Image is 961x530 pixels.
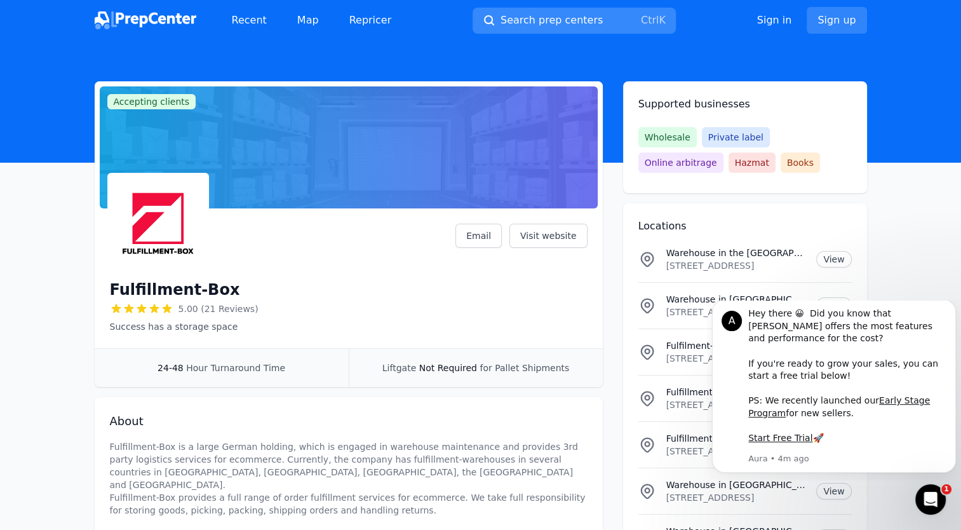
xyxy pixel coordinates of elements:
[666,386,807,398] p: Fulfillment-Box warehouse in [US_STATE] / [US_STATE]
[95,11,196,29] img: PrepCenter
[110,320,259,333] p: Success has a storage space
[915,484,946,515] iframe: Intercom live chat
[110,412,588,430] h2: About
[638,219,852,234] h2: Locations
[659,14,666,26] kbd: K
[509,224,588,248] a: Visit website
[702,127,770,147] span: Private label
[641,14,659,26] kbd: Ctrl
[781,153,820,173] span: Books
[222,8,277,33] a: Recent
[707,301,961,480] iframe: Intercom notifications message
[41,132,105,142] a: Start Free Trial
[666,247,807,259] p: Warehouse in the [GEOGRAPHIC_DATA]
[107,94,196,109] span: Accepting clients
[15,10,35,31] div: Profile image for Aura
[666,339,807,352] p: Fulfilment-Box warehouse in [GEOGRAPHIC_DATA]
[110,440,588,517] p: Fulfillment-Box is a large German holding, which is engaged in warehouse maintenance and provides...
[501,13,603,28] span: Search prep centers
[110,280,240,300] h1: Fulfillment-Box
[729,153,776,173] span: Hazmat
[638,97,852,112] h2: Supported businesses
[666,445,807,458] p: [STREET_ADDRESS][US_STATE]
[480,363,569,373] span: for Pallet Shipments
[473,8,676,34] button: Search prep centersCtrlK
[816,297,851,314] a: View
[638,153,723,173] span: Online arbitrage
[666,398,807,411] p: [STREET_ADDRESS][US_STATE]
[816,251,851,268] a: View
[666,479,807,491] p: Warehouse in [GEOGRAPHIC_DATA]
[178,302,259,315] span: 5.00 (21 Reviews)
[41,7,239,151] div: Message content
[455,224,502,248] a: Email
[105,132,116,142] b: 🚀
[419,363,477,373] span: Not Required
[666,306,807,318] p: [STREET_ADDRESS]
[339,8,402,33] a: Repricer
[757,13,792,28] a: Sign in
[382,363,416,373] span: Liftgate
[186,363,285,373] span: Hour Turnaround Time
[666,432,807,445] p: Fulfillment-Box in [US_STATE]
[666,352,807,365] p: [STREET_ADDRESS]
[666,259,807,272] p: [STREET_ADDRESS]
[807,7,866,34] a: Sign up
[287,8,329,33] a: Map
[941,484,951,494] span: 1
[816,483,851,499] a: View
[158,363,184,373] span: 24-48
[666,293,807,306] p: Warehouse in [GEOGRAPHIC_DATA]
[110,175,206,272] img: Fulfillment-Box
[666,491,807,504] p: [STREET_ADDRESS]
[638,127,697,147] span: Wholesale
[41,7,239,144] div: Hey there 😀 Did you know that [PERSON_NAME] offers the most features and performance for the cost...
[41,95,223,118] a: Early Stage Program
[41,153,239,164] p: Message from Aura, sent 4m ago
